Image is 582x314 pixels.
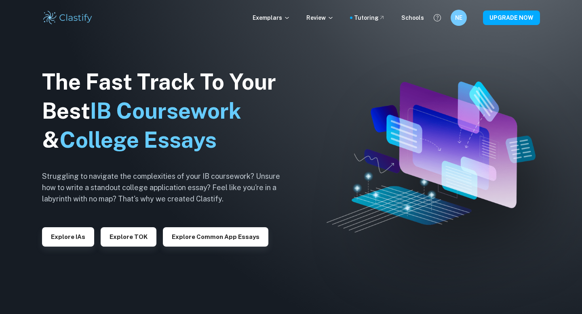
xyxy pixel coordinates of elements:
[401,13,424,22] a: Schools
[163,232,268,240] a: Explore Common App essays
[42,232,94,240] a: Explore IAs
[42,10,93,26] img: Clastify logo
[253,13,290,22] p: Exemplars
[163,227,268,247] button: Explore Common App essays
[101,232,156,240] a: Explore TOK
[42,227,94,247] button: Explore IAs
[42,67,293,155] h1: The Fast Track To Your Best &
[454,13,464,22] h6: NE
[90,98,241,124] span: IB Coursework
[101,227,156,247] button: Explore TOK
[42,171,293,205] h6: Struggling to navigate the complexities of your IB coursework? Unsure how to write a standout col...
[354,13,385,22] a: Tutoring
[327,82,536,232] img: Clastify hero
[451,10,467,26] button: NE
[306,13,334,22] p: Review
[483,10,540,25] button: UPGRADE NOW
[430,11,444,25] button: Help and Feedback
[59,127,217,153] span: College Essays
